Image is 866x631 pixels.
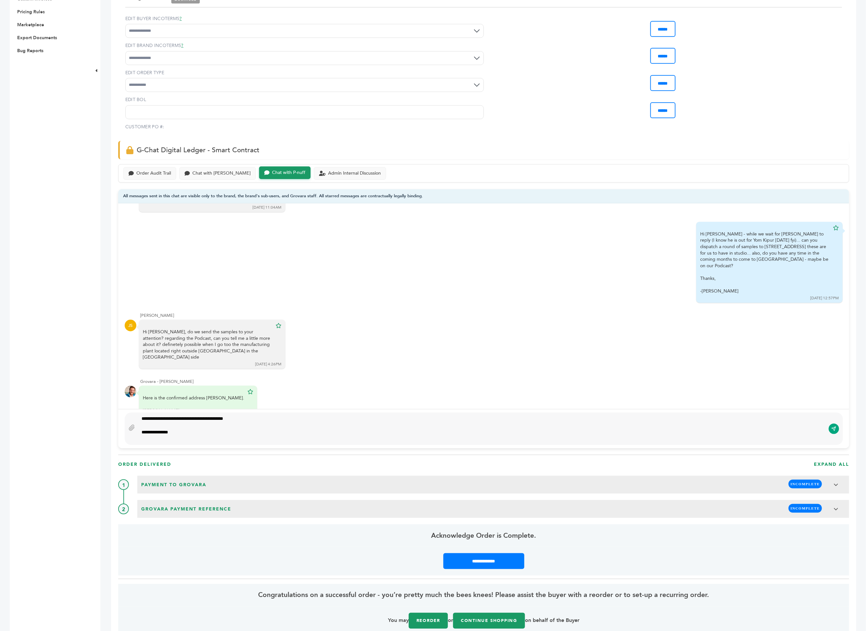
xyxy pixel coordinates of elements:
[125,42,484,49] label: EDIT BRAND INCOTERMS
[136,171,171,176] div: Order Audit Trail
[137,145,259,155] span: G-Chat Digital Ledger - Smart Contract
[181,42,183,49] a: ?
[409,613,448,629] a: Reorder
[17,35,57,41] a: Export Documents
[810,295,839,301] div: [DATE] 12:57PM
[147,613,820,629] p: You may or on behalf of the Buyer
[700,288,830,294] div: -[PERSON_NAME]
[789,504,822,513] span: INCOMPLETE
[125,16,484,22] label: EDIT BUYER INCOTERMS
[139,480,208,490] span: Payment to Grovara
[179,16,182,22] a: ?
[140,313,843,318] div: [PERSON_NAME]
[143,395,244,433] div: [PERSON_NAME]
[253,205,281,210] div: [DATE] 11:04AM
[125,320,136,331] div: JS
[814,461,849,468] h3: EXPAND ALL
[143,395,244,401] div: Here is the confirmed address [PERSON_NAME].
[143,329,272,361] div: Hi [PERSON_NAME], do we send the samples to your attention? regarding the Podcast, can you tell m...
[431,531,536,540] span: Acknowledge Order is Complete.
[125,70,484,76] label: EDIT ORDER TYPE
[17,48,43,54] a: Bug Reports
[258,591,709,600] span: Congratulations on a successful order - you’re pretty much the bees knees! Please assist the buye...
[328,171,381,176] div: Admin Internal Discussion
[17,22,44,28] a: Marketplace
[255,361,281,367] div: [DATE] 4:26PM
[125,97,484,103] label: EDIT BOL
[192,171,251,176] div: Chat with [PERSON_NAME]
[125,124,164,130] label: CUSTOMER PO #:
[118,461,171,468] h3: ORDER DElIVERED
[118,189,849,204] div: All messages sent in this chat are visible only to the brand, the brand's sub-users, and Grovara ...
[272,170,305,176] div: Chat with P-nuff
[700,275,830,282] div: Thanks,
[700,231,830,294] div: Hi [PERSON_NAME] - while we wait for [PERSON_NAME] to reply (I know he is out for Yom Kipur [DATE...
[139,504,233,514] span: Grovara Payment Reference
[453,613,525,629] a: Continue Shopping
[140,379,843,384] div: Grovara - [PERSON_NAME]
[17,9,45,15] a: Pricing Rules
[789,480,822,488] span: INCOMPLETE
